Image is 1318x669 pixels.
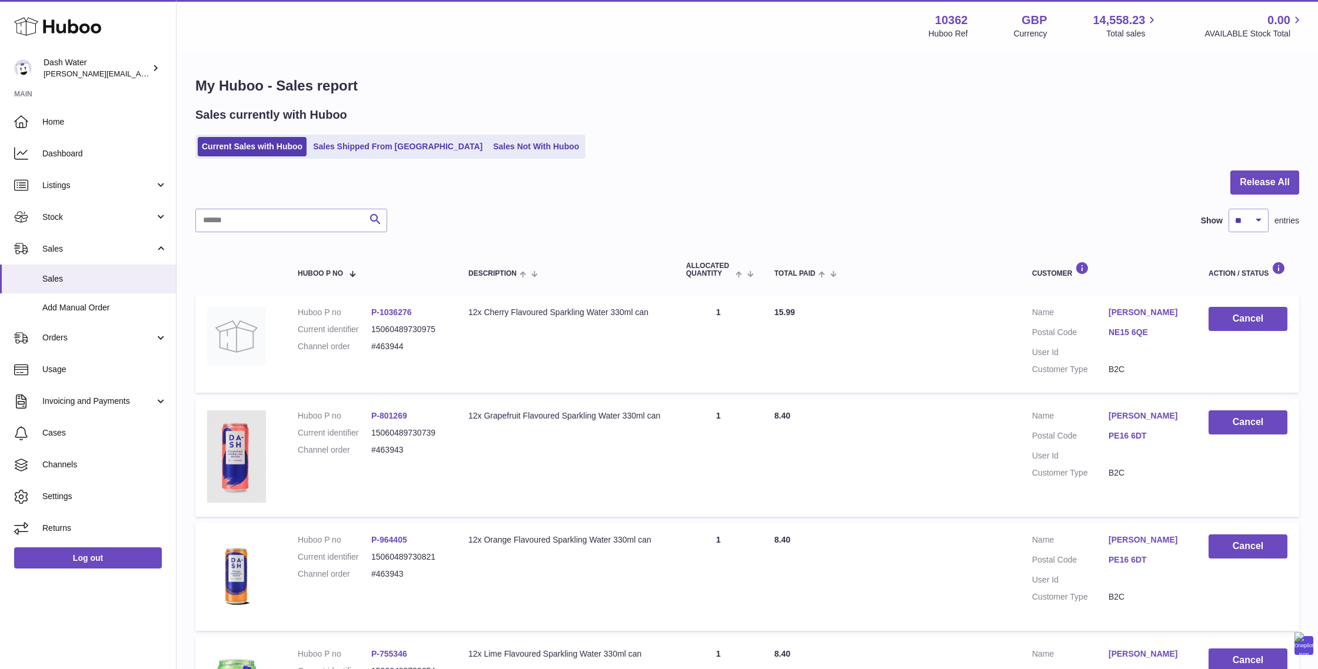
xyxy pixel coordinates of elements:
[371,444,445,456] dd: #463943
[195,107,347,123] h2: Sales currently with Huboo
[1093,12,1145,28] span: 14,558.23
[42,180,155,191] span: Listings
[207,410,266,503] img: 103621724231836.png
[1032,534,1109,548] dt: Name
[1032,430,1109,444] dt: Postal Code
[14,59,32,77] img: james@dash-water.com
[1109,430,1185,441] a: PE16 6DT
[1032,574,1109,586] dt: User Id
[468,307,663,318] div: 12x Cherry Flavoured Sparkling Water 330ml can
[1209,262,1287,277] div: Action / Status
[1093,12,1159,39] a: 14,558.23 Total sales
[371,551,445,563] dd: 15060489730821
[1032,467,1109,479] dt: Customer Type
[1109,327,1185,338] a: NE15 6QE
[1032,554,1109,568] dt: Postal Code
[1204,12,1304,39] a: 0.00 AVAILABLE Stock Total
[298,324,371,335] dt: Current identifier
[371,341,445,352] dd: #463944
[1014,28,1047,39] div: Currency
[371,535,407,544] a: P-964405
[42,302,167,313] span: Add Manual Order
[298,341,371,352] dt: Channel order
[42,396,155,407] span: Invoicing and Payments
[207,534,266,616] img: 103621724231664.png
[468,410,663,422] div: 12x Grapefruit Flavoured Sparkling Water 330ml can
[935,12,968,28] strong: 10362
[42,148,167,159] span: Dashboard
[1109,554,1185,566] a: PE16 6DT
[1209,410,1287,434] button: Cancel
[42,116,167,128] span: Home
[1032,327,1109,341] dt: Postal Code
[1032,591,1109,603] dt: Customer Type
[928,28,968,39] div: Huboo Ref
[1201,215,1223,226] label: Show
[468,648,663,660] div: 12x Lime Flavoured Sparkling Water 330ml can
[42,212,155,223] span: Stock
[1032,307,1109,321] dt: Name
[207,307,266,366] img: no-photo.jpg
[298,427,371,439] dt: Current identifier
[1021,12,1047,28] strong: GBP
[1204,28,1304,39] span: AVAILABLE Stock Total
[1032,410,1109,424] dt: Name
[1209,307,1287,331] button: Cancel
[42,523,167,534] span: Returns
[774,649,790,658] span: 8.40
[195,76,1299,95] h1: My Huboo - Sales report
[774,411,790,420] span: 8.40
[298,444,371,456] dt: Channel order
[1274,215,1299,226] span: entries
[298,648,371,660] dt: Huboo P no
[686,262,733,277] span: ALLOCATED Quantity
[1109,648,1185,660] a: [PERSON_NAME]
[298,270,343,277] span: Huboo P no
[42,427,167,439] span: Cases
[298,534,371,546] dt: Huboo P no
[1109,467,1185,479] dd: B2C
[298,410,371,422] dt: Huboo P no
[1230,170,1299,195] button: Release All
[298,307,371,318] dt: Huboo P no
[371,324,445,335] dd: 15060489730975
[1032,364,1109,375] dt: Customer Type
[1032,347,1109,358] dt: User Id
[371,568,445,580] dd: #463943
[468,534,663,546] div: 12x Orange Flavoured Sparkling Water 330ml can
[42,459,167,470] span: Channels
[42,243,155,255] span: Sales
[774,270,816,277] span: Total paid
[371,307,412,317] a: P-1036276
[1109,364,1185,375] dd: B2C
[14,547,162,568] a: Log out
[1267,12,1290,28] span: 0.00
[42,332,155,343] span: Orders
[44,57,149,79] div: Dash Water
[774,307,795,317] span: 15.99
[489,137,583,156] a: Sales Not With Huboo
[198,137,307,156] a: Current Sales with Huboo
[42,364,167,375] span: Usage
[1032,450,1109,461] dt: User Id
[1209,534,1287,558] button: Cancel
[1032,262,1185,277] div: Customer
[1106,28,1159,39] span: Total sales
[774,535,790,544] span: 8.40
[371,649,407,658] a: P-755346
[298,551,371,563] dt: Current identifier
[371,427,445,439] dd: 15060489730739
[1032,648,1109,663] dt: Name
[1109,534,1185,546] a: [PERSON_NAME]
[1109,410,1185,422] a: [PERSON_NAME]
[674,399,763,517] td: 1
[674,523,763,631] td: 1
[1109,307,1185,318] a: [PERSON_NAME]
[309,137,487,156] a: Sales Shipped From [GEOGRAPHIC_DATA]
[44,69,236,78] span: [PERSON_NAME][EMAIL_ADDRESS][DOMAIN_NAME]
[674,295,763,393] td: 1
[42,491,167,502] span: Settings
[1109,591,1185,603] dd: B2C
[42,273,167,285] span: Sales
[468,270,517,277] span: Description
